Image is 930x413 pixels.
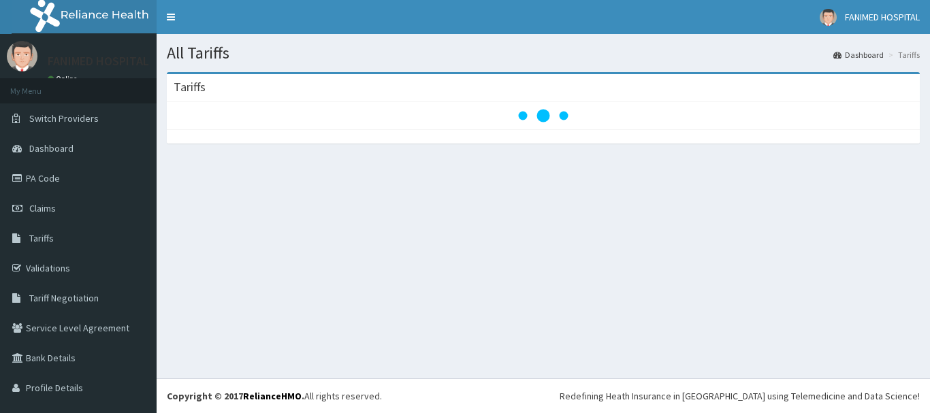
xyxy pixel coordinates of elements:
[48,74,80,84] a: Online
[885,49,920,61] li: Tariffs
[167,390,304,402] strong: Copyright © 2017 .
[243,390,302,402] a: RelianceHMO
[29,112,99,125] span: Switch Providers
[157,378,930,413] footer: All rights reserved.
[7,41,37,71] img: User Image
[174,81,206,93] h3: Tariffs
[29,202,56,214] span: Claims
[560,389,920,403] div: Redefining Heath Insurance in [GEOGRAPHIC_DATA] using Telemedicine and Data Science!
[29,292,99,304] span: Tariff Negotiation
[167,44,920,62] h1: All Tariffs
[48,55,149,67] p: FANIMED HOSPITAL
[516,88,571,143] svg: audio-loading
[833,49,884,61] a: Dashboard
[845,11,920,23] span: FANIMED HOSPITAL
[29,232,54,244] span: Tariffs
[820,9,837,26] img: User Image
[29,142,74,154] span: Dashboard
